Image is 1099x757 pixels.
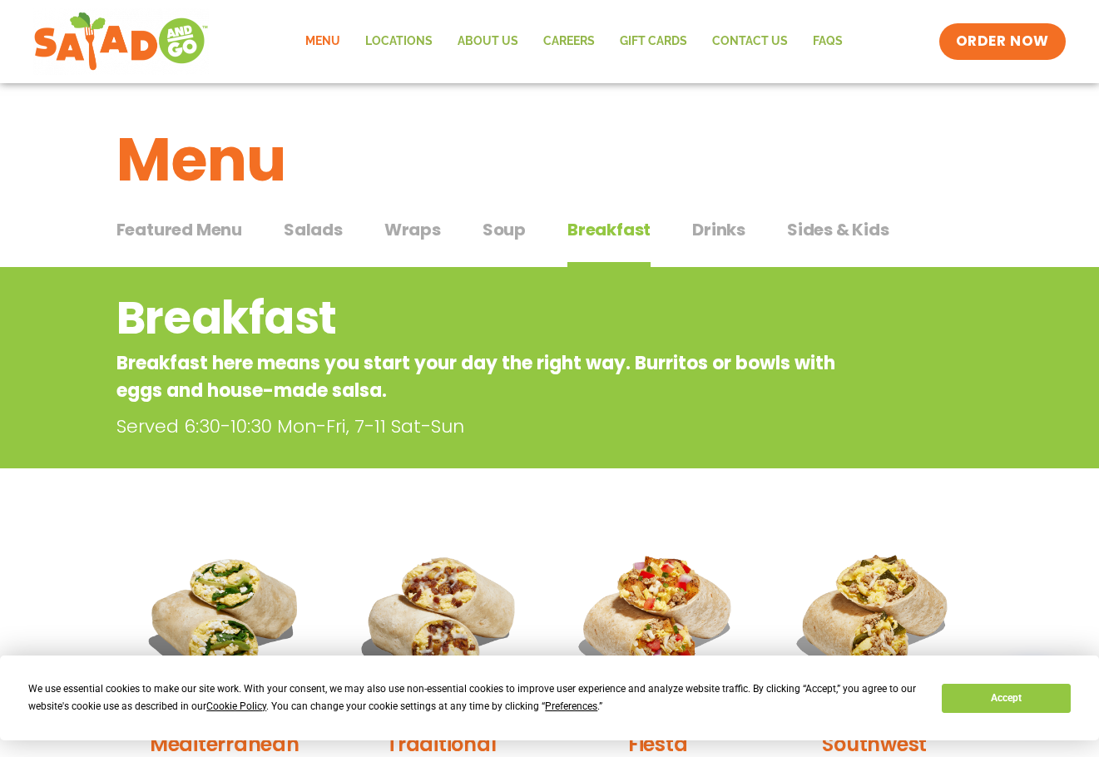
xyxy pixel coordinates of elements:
[942,684,1070,713] button: Accept
[700,22,800,61] a: Contact Us
[956,32,1049,52] span: ORDER NOW
[116,413,857,440] p: Served 6:30-10:30 Mon-Fri, 7-11 Sat-Sun
[345,525,537,717] img: Product photo for Traditional
[293,22,353,61] a: Menu
[545,700,597,712] span: Preferences
[293,22,855,61] nav: Menu
[692,217,745,242] span: Drinks
[483,217,526,242] span: Soup
[531,22,607,61] a: Careers
[116,349,849,404] p: Breakfast here means you start your day the right way. Burritos or bowls with eggs and house-made...
[284,217,343,242] span: Salads
[206,700,266,712] span: Cookie Policy
[779,525,971,717] img: Product photo for Southwest
[353,22,445,61] a: Locations
[562,525,755,717] img: Product photo for Fiesta
[445,22,531,61] a: About Us
[28,680,922,715] div: We use essential cookies to make our site work. With your consent, we may also use non-essential ...
[607,22,700,61] a: GIFT CARDS
[116,284,849,352] h2: Breakfast
[116,217,242,242] span: Featured Menu
[116,211,983,268] div: Tabbed content
[567,217,651,242] span: Breakfast
[939,23,1066,60] a: ORDER NOW
[33,8,209,75] img: new-SAG-logo-768×292
[787,217,889,242] span: Sides & Kids
[800,22,855,61] a: FAQs
[116,115,983,205] h1: Menu
[129,525,321,717] img: Product photo for Mediterranean Breakfast Burrito
[384,217,441,242] span: Wraps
